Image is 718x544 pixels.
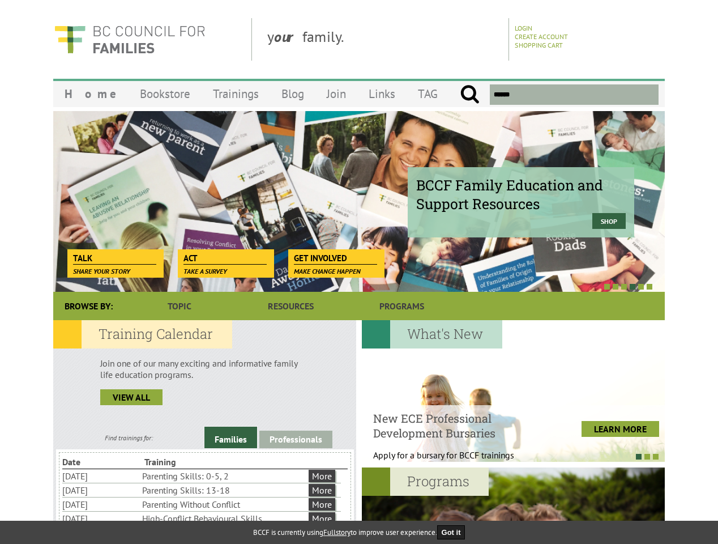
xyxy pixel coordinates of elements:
h2: Programs [362,467,489,496]
p: Apply for a bursary for BCCF trainings West... [373,449,542,472]
a: Links [357,80,407,107]
li: [DATE] [62,512,140,525]
input: Submit [460,84,480,105]
a: Shopping Cart [515,41,563,49]
p: Join one of our many exciting and informative family life education programs. [100,358,309,380]
a: More [309,484,335,496]
li: [DATE] [62,498,140,511]
div: y family. [258,18,509,61]
h4: New ECE Professional Development Bursaries [373,411,542,440]
a: Topic [124,292,235,320]
a: More [309,512,335,525]
li: Parenting Skills: 13-18 [142,483,306,497]
a: TAG [407,80,449,107]
a: Shop [592,213,626,229]
span: Make change happen [294,267,361,275]
h2: What's New [362,320,502,348]
a: More [309,470,335,482]
a: Programs [347,292,458,320]
a: Professionals [259,431,332,448]
span: Act [183,252,267,265]
img: BC Council for FAMILIES [53,18,206,61]
li: Training [144,455,224,469]
a: Families [204,427,257,448]
a: Fullstory [323,528,351,537]
span: Talk [73,252,156,265]
a: Resources [235,292,346,320]
li: Date [62,455,142,469]
a: view all [100,389,163,405]
a: More [309,498,335,511]
a: Act Take a survey [178,249,272,265]
span: Share your story [73,267,130,275]
a: Create Account [515,32,568,41]
strong: our [274,27,302,46]
a: Talk Share your story [67,249,162,265]
a: Blog [270,80,315,107]
li: [DATE] [62,469,140,483]
a: LEARN MORE [582,421,659,437]
div: Find trainings for: [53,433,204,442]
h2: Training Calendar [53,320,232,348]
a: Trainings [202,80,270,107]
a: Home [53,80,129,107]
div: Browse By: [53,292,124,320]
li: Parenting Skills: 0-5, 2 [142,469,306,483]
a: Bookstore [129,80,202,107]
li: [DATE] [62,483,140,497]
a: Join [315,80,357,107]
li: High-Conflict Behavioural Skills [142,512,306,525]
a: Get Involved Make change happen [288,249,383,265]
span: Take a survey [183,267,227,275]
a: Login [515,24,532,32]
span: BCCF Family Education and Support Resources [416,176,626,213]
button: Got it [437,525,465,539]
li: Parenting Without Conflict [142,498,306,511]
span: Get Involved [294,252,377,265]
